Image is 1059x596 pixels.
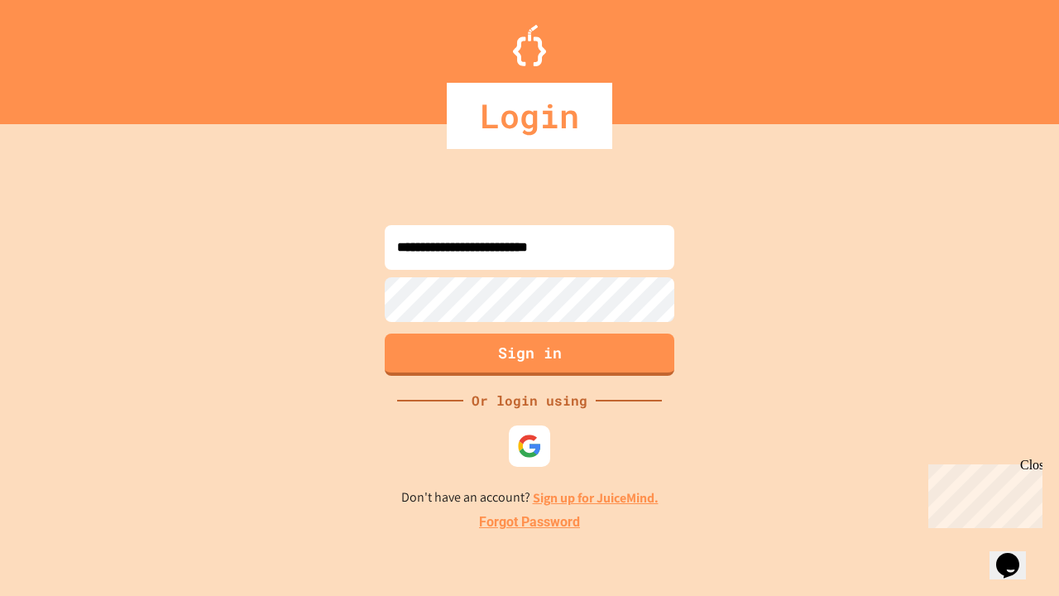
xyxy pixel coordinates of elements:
p: Don't have an account? [401,488,659,508]
a: Sign up for JuiceMind. [533,489,659,507]
div: Chat with us now!Close [7,7,114,105]
iframe: chat widget [990,530,1042,579]
img: google-icon.svg [517,434,542,459]
button: Sign in [385,334,674,376]
img: Logo.svg [513,25,546,66]
iframe: chat widget [922,458,1042,528]
div: Or login using [463,391,596,411]
div: Login [447,83,612,149]
a: Forgot Password [479,512,580,532]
